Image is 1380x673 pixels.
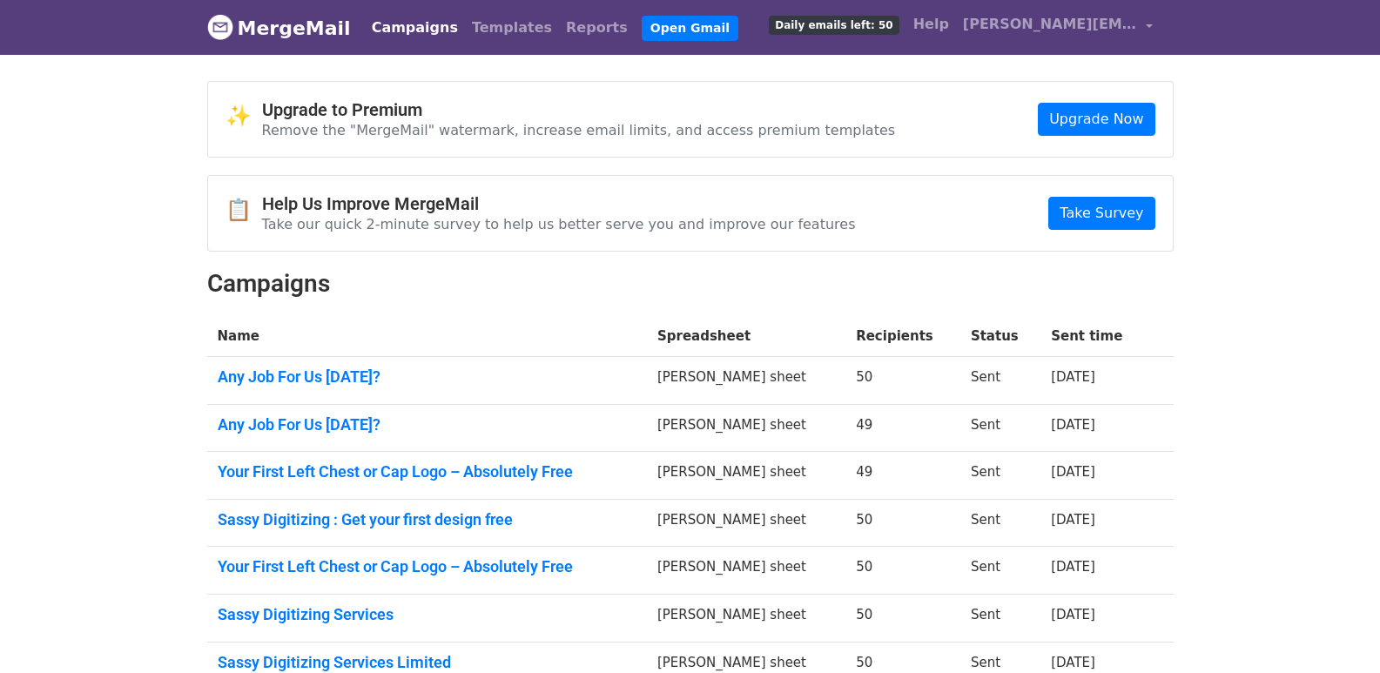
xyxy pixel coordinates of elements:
th: Spreadsheet [647,316,845,357]
th: Recipients [845,316,960,357]
td: Sent [960,547,1040,595]
a: [DATE] [1051,559,1095,575]
a: Sassy Digitizing Services [218,605,636,624]
p: Remove the "MergeMail" watermark, increase email limits, and access premium templates [262,121,896,139]
th: Sent time [1040,316,1148,357]
td: Sent [960,499,1040,547]
a: Upgrade Now [1038,103,1154,136]
a: [DATE] [1051,607,1095,623]
p: Take our quick 2-minute survey to help us better serve you and improve our features [262,215,856,233]
a: Daily emails left: 50 [762,7,905,42]
a: Campaigns [365,10,465,45]
a: Help [906,7,956,42]
td: Sent [960,595,1040,643]
a: [DATE] [1051,417,1095,433]
td: 50 [845,595,960,643]
img: MergeMail logo [207,14,233,40]
td: [PERSON_NAME] sheet [647,452,845,500]
td: Sent [960,452,1040,500]
h2: Campaigns [207,269,1174,299]
a: Your First Left Chest or Cap Logo – Absolutely Free [218,557,636,576]
h4: Upgrade to Premium [262,99,896,120]
a: Reports [559,10,635,45]
a: [DATE] [1051,464,1095,480]
span: Daily emails left: 50 [769,16,899,35]
span: 📋 [226,198,262,223]
a: Open Gmail [642,16,738,41]
a: [DATE] [1051,369,1095,385]
td: [PERSON_NAME] sheet [647,499,845,547]
a: Sassy Digitizing : Get your first design free [218,510,636,529]
a: [DATE] [1051,512,1095,528]
a: Any Job For Us [DATE]? [218,367,636,387]
td: Sent [960,404,1040,452]
th: Name [207,316,647,357]
a: [DATE] [1051,655,1095,670]
td: [PERSON_NAME] sheet [647,404,845,452]
td: Sent [960,357,1040,405]
td: 49 [845,452,960,500]
td: [PERSON_NAME] sheet [647,547,845,595]
a: MergeMail [207,10,351,46]
a: [PERSON_NAME][EMAIL_ADDRESS][DOMAIN_NAME] [956,7,1160,48]
a: Take Survey [1048,197,1154,230]
span: ✨ [226,104,262,129]
a: Sassy Digitizing Services Limited [218,653,636,672]
span: [PERSON_NAME][EMAIL_ADDRESS][DOMAIN_NAME] [963,14,1137,35]
h4: Help Us Improve MergeMail [262,193,856,214]
a: Your First Left Chest or Cap Logo – Absolutely Free [218,462,636,481]
td: 50 [845,499,960,547]
td: 50 [845,547,960,595]
td: [PERSON_NAME] sheet [647,357,845,405]
a: Any Job For Us [DATE]? [218,415,636,434]
th: Status [960,316,1040,357]
td: [PERSON_NAME] sheet [647,595,845,643]
a: Templates [465,10,559,45]
td: 50 [845,357,960,405]
td: 49 [845,404,960,452]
